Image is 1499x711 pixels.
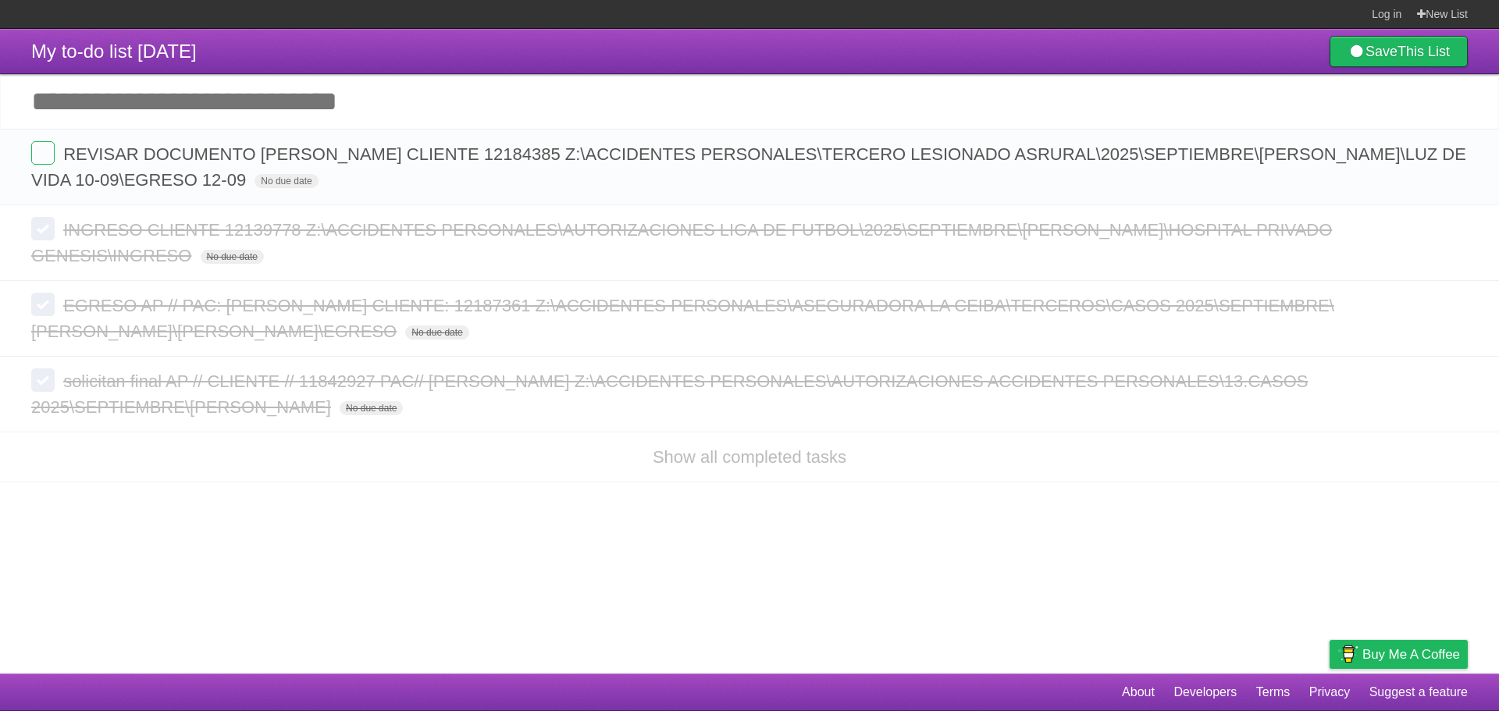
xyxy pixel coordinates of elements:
[201,250,264,264] span: No due date
[1256,677,1291,707] a: Terms
[1362,641,1460,668] span: Buy me a coffee
[255,174,318,188] span: No due date
[1122,677,1155,707] a: About
[1369,677,1468,707] a: Suggest a feature
[1330,640,1468,669] a: Buy me a coffee
[31,141,55,165] label: Done
[1330,36,1468,67] a: SaveThis List
[1309,677,1350,707] a: Privacy
[31,41,197,62] span: My to-do list [DATE]
[31,371,1308,417] span: solicitan final AP // CLIENTE // 11842927 PAC// [PERSON_NAME] Z:\ACCIDENTES PERSONALES\AUTORIZACI...
[1398,44,1450,59] b: This List
[31,144,1466,190] span: REVISAR DOCUMENTO [PERSON_NAME] CLIENTE 12184385 Z:\ACCIDENTES PERSONALES\TERCERO LESIONADO ASRUR...
[31,293,55,316] label: Done
[1173,677,1237,707] a: Developers
[31,296,1334,341] span: EGRESO AP // PAC: [PERSON_NAME] CLIENTE: 12187361 Z:\ACCIDENTES PERSONALES\ASEGURADORA LA CEIBA\T...
[31,217,55,240] label: Done
[405,325,468,340] span: No due date
[653,447,846,467] a: Show all completed tasks
[31,368,55,392] label: Done
[340,401,403,415] span: No due date
[1337,641,1358,667] img: Buy me a coffee
[31,220,1332,265] span: INGRESO CLIENTE 12139778 Z:\ACCIDENTES PERSONALES\AUTORIZACIONES LIGA DE FUTBOL\2025\SEPTIEMBRE\[...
